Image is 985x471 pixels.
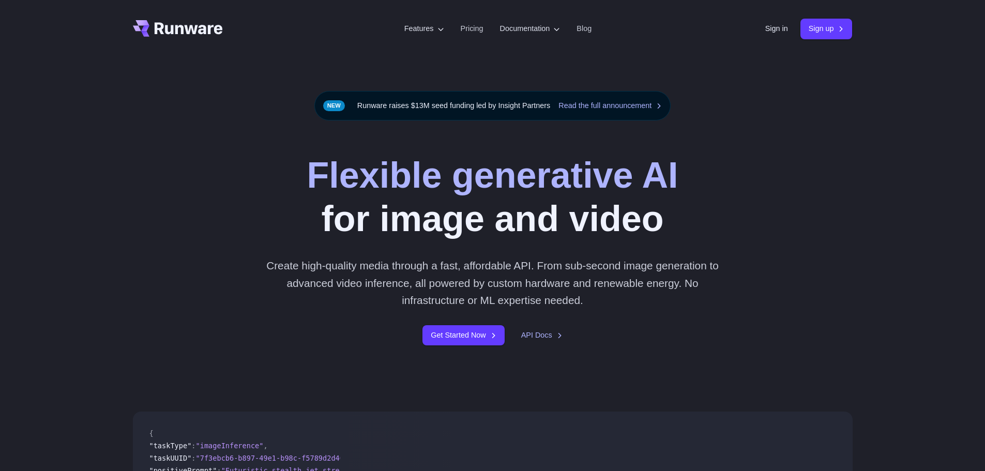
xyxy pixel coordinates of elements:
strong: Flexible generative AI [307,155,678,195]
p: Create high-quality media through a fast, affordable API. From sub-second image generation to adv... [262,257,723,309]
span: { [149,429,154,437]
label: Documentation [500,23,560,35]
span: "imageInference" [196,442,264,450]
span: "7f3ebcb6-b897-49e1-b98c-f5789d2d40d7" [196,454,357,462]
span: : [191,442,195,450]
a: Sign in [765,23,788,35]
span: : [191,454,195,462]
a: Pricing [461,23,483,35]
a: Read the full announcement [558,100,662,112]
div: Runware raises $13M seed funding led by Insight Partners [314,91,671,120]
a: Get Started Now [422,325,504,345]
h1: for image and video [307,154,678,240]
a: Blog [577,23,592,35]
span: , [263,442,267,450]
label: Features [404,23,444,35]
a: Go to / [133,20,223,37]
span: "taskUUID" [149,454,192,462]
a: Sign up [800,19,853,39]
span: "taskType" [149,442,192,450]
a: API Docs [521,329,563,341]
